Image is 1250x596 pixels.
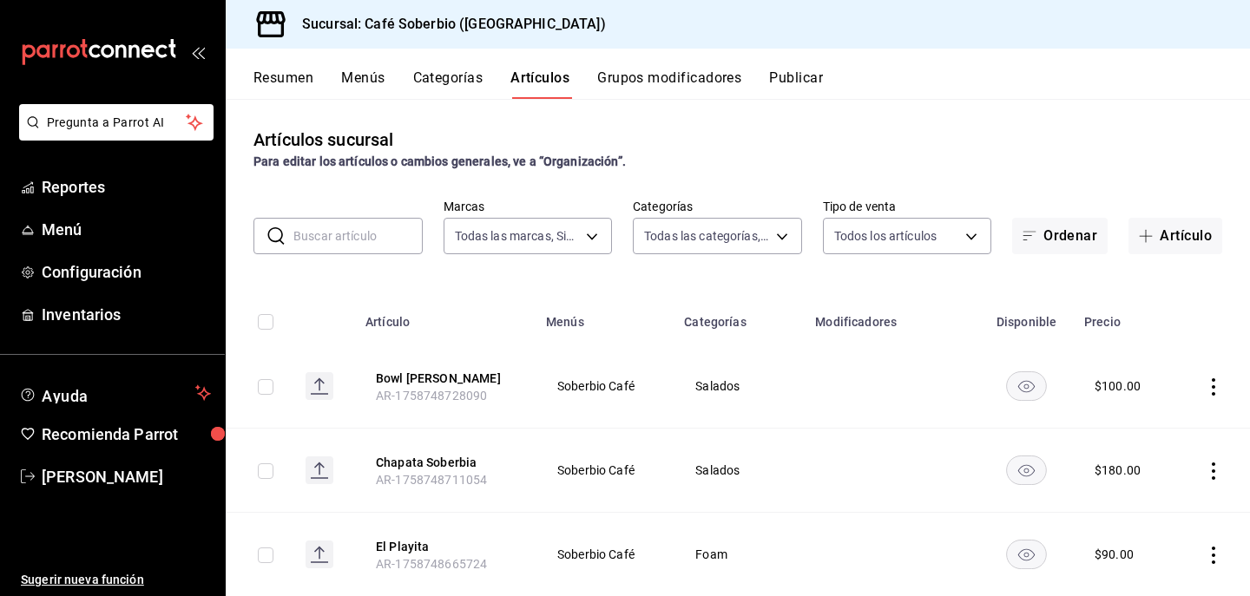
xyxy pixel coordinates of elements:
button: Ordenar [1012,218,1108,254]
button: Publicar [769,69,823,99]
button: Artículo [1128,218,1222,254]
button: Menús [341,69,385,99]
span: Soberbio Café [557,380,652,392]
button: Resumen [253,69,313,99]
button: availability-product [1006,540,1047,569]
span: Sugerir nueva función [21,571,211,589]
span: Reportes [42,175,211,199]
span: AR-1758748711054 [376,473,487,487]
span: Todos los artículos [834,227,937,245]
button: actions [1205,378,1222,396]
button: actions [1205,547,1222,564]
div: $ 90.00 [1095,546,1134,563]
span: Soberbio Café [557,464,652,476]
span: AR-1758748728090 [376,389,487,403]
strong: Para editar los artículos o cambios generales, ve a “Organización”. [253,154,626,168]
label: Categorías [633,200,802,213]
span: Todas las marcas, Sin marca [455,227,581,245]
button: Artículos [510,69,569,99]
span: Salados [695,380,783,392]
button: Pregunta a Parrot AI [19,104,214,141]
span: AR-1758748665724 [376,557,487,571]
span: Recomienda Parrot [42,422,211,446]
div: Artículos sucursal [253,127,393,153]
div: $ 180.00 [1095,462,1141,479]
label: Marcas [444,200,613,213]
div: $ 100.00 [1095,377,1141,395]
div: navigation tabs [253,69,1250,99]
th: Precio [1074,289,1174,344]
th: Artículo [355,289,536,344]
input: Buscar artículo [293,219,423,253]
button: open_drawer_menu [191,45,205,59]
button: Categorías [413,69,484,99]
a: Pregunta a Parrot AI [12,126,214,144]
button: availability-product [1006,455,1047,485]
span: Soberbio Café [557,548,652,560]
span: Todas las categorías, Sin categoría [644,227,770,245]
button: Grupos modificadores [597,69,741,99]
span: Menú [42,218,211,241]
button: edit-product-location [376,370,515,387]
button: actions [1205,462,1222,480]
span: Salados [695,464,783,476]
th: Disponible [979,289,1074,344]
span: Ayuda [42,383,188,403]
label: Tipo de venta [823,200,992,213]
span: Inventarios [42,303,211,326]
th: Modificadores [805,289,979,344]
span: Foam [695,548,783,560]
span: Pregunta a Parrot AI [47,114,187,132]
button: availability-product [1006,371,1047,401]
button: edit-product-location [376,538,515,555]
th: Categorías [674,289,805,344]
button: edit-product-location [376,454,515,471]
span: [PERSON_NAME] [42,465,211,488]
th: Menús [536,289,674,344]
h3: Sucursal: Café Soberbio ([GEOGRAPHIC_DATA]) [288,14,606,35]
span: Configuración [42,260,211,284]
